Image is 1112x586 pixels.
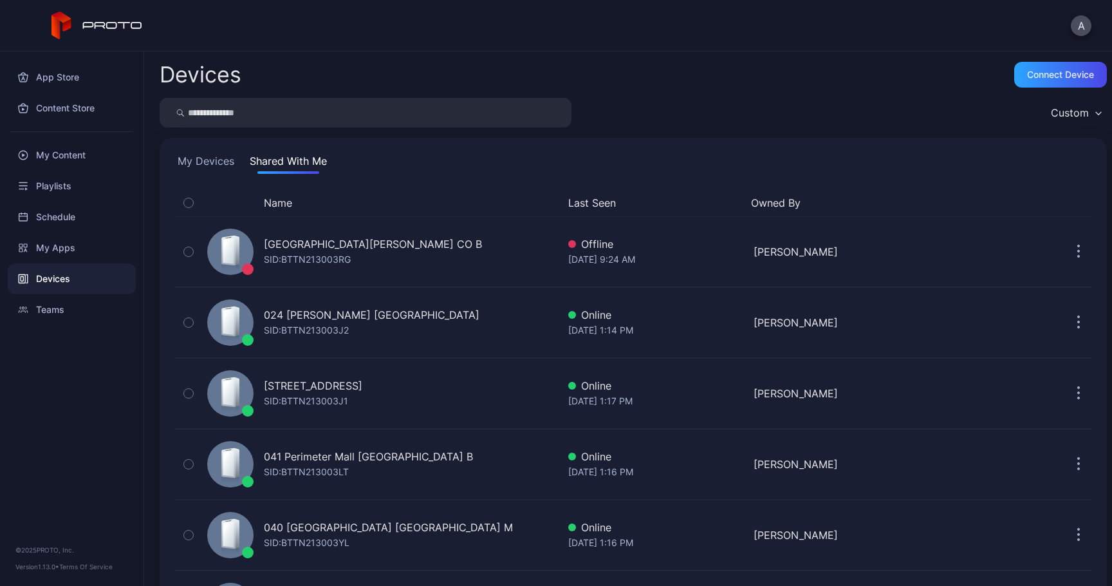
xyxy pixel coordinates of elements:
div: [STREET_ADDRESS] [264,378,362,393]
div: Online [568,449,744,464]
a: App Store [8,62,136,93]
span: Version 1.13.0 • [15,563,59,571]
a: Content Store [8,93,136,124]
div: [PERSON_NAME] [754,457,929,472]
a: My Apps [8,232,136,263]
button: Last Seen [568,195,741,211]
button: Custom [1044,98,1107,128]
div: [PERSON_NAME] [754,244,929,260]
div: [DATE] 1:16 PM [568,464,744,480]
div: [DATE] 1:14 PM [568,323,744,338]
div: Offline [568,236,744,252]
div: 040 [GEOGRAPHIC_DATA] [GEOGRAPHIC_DATA] M [264,520,513,535]
div: Online [568,520,744,535]
button: My Devices [175,153,237,174]
div: 024 [PERSON_NAME] [GEOGRAPHIC_DATA] [264,307,479,323]
div: Online [568,378,744,393]
div: Connect device [1027,70,1094,80]
button: A [1071,15,1091,36]
div: [DATE] 1:17 PM [568,393,744,409]
div: 041 Perimeter Mall [GEOGRAPHIC_DATA] B [264,449,473,464]
div: SID: BTTN213003YL [264,535,349,551]
div: [DATE] 1:16 PM [568,535,744,551]
a: Playlists [8,171,136,202]
div: SID: BTTN213003J1 [264,393,348,409]
div: [DATE] 9:24 AM [568,252,744,267]
div: [GEOGRAPHIC_DATA][PERSON_NAME] CO B [264,236,482,252]
div: [PERSON_NAME] [754,527,929,543]
div: SID: BTTN213003LT [264,464,349,480]
a: Devices [8,263,136,294]
div: SID: BTTN213003RG [264,252,351,267]
button: Owned By [751,195,924,211]
div: Online [568,307,744,323]
div: Options [1066,195,1091,211]
button: Connect device [1014,62,1107,88]
div: © 2025 PROTO, Inc. [15,545,128,555]
div: [PERSON_NAME] [754,315,929,330]
div: Custom [1051,106,1089,119]
div: [PERSON_NAME] [754,386,929,401]
div: Update Device [934,195,1050,211]
a: My Content [8,140,136,171]
div: SID: BTTN213003J2 [264,323,349,338]
button: Shared With Me [247,153,329,174]
h2: Devices [160,63,241,86]
a: Terms Of Service [59,563,113,571]
a: Teams [8,294,136,325]
a: Schedule [8,202,136,232]
button: Name [264,195,292,211]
